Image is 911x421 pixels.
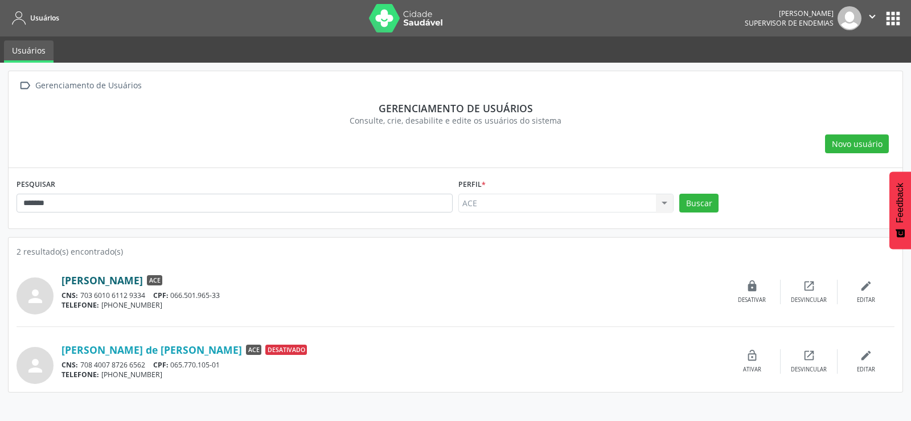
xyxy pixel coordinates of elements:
[61,300,99,310] span: TELEFONE:
[61,344,242,356] a: [PERSON_NAME] de [PERSON_NAME]
[860,349,872,362] i: edit
[803,280,815,292] i: open_in_new
[679,194,719,213] button: Buscar
[24,115,887,126] div: Consulte, crie, desabilite e edite os usuários do sistema
[889,171,911,249] button: Feedback - Mostrar pesquisa
[61,370,99,379] span: TELEFONE:
[265,345,307,355] span: Desativado
[866,10,879,23] i: 
[153,360,169,370] span: CPF:
[61,370,724,379] div: [PHONE_NUMBER]
[61,360,724,370] div: 708 4007 8726 6562 065.770.105-01
[61,291,724,300] div: 703 6010 6112 9334 066.501.965-33
[17,77,33,94] i: 
[458,176,486,194] label: Perfil
[745,9,834,18] div: [PERSON_NAME]
[8,9,59,27] a: Usuários
[24,102,887,115] div: Gerenciamento de usuários
[803,349,815,362] i: open_in_new
[791,366,827,374] div: Desvincular
[25,355,46,376] i: person
[61,300,724,310] div: [PHONE_NUMBER]
[857,296,875,304] div: Editar
[746,349,758,362] i: lock_open
[832,138,883,150] span: Novo usuário
[33,77,143,94] div: Gerenciamento de Usuários
[17,77,143,94] a:  Gerenciamento de Usuários
[746,280,758,292] i: lock
[857,366,875,374] div: Editar
[25,286,46,306] i: person
[61,274,143,287] a: [PERSON_NAME]
[30,13,59,23] span: Usuários
[153,291,169,300] span: CPF:
[17,176,55,194] label: PESQUISAR
[791,296,827,304] div: Desvincular
[745,18,834,28] span: Supervisor de Endemias
[17,246,894,257] div: 2 resultado(s) encontrado(s)
[61,291,78,300] span: CNS:
[838,6,861,30] img: img
[738,296,766,304] div: Desativar
[883,9,903,28] button: apps
[147,275,162,285] span: ACE
[861,6,883,30] button: 
[4,40,54,63] a: Usuários
[246,345,261,355] span: ACE
[860,280,872,292] i: edit
[61,360,78,370] span: CNS:
[825,134,889,154] button: Novo usuário
[743,366,761,374] div: Ativar
[895,183,905,223] span: Feedback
